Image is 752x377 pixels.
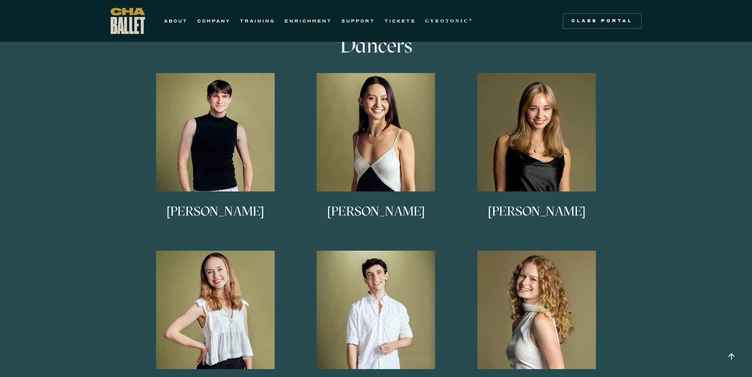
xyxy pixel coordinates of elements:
a: ENRICHMENT [285,16,332,26]
a: Class Portal [563,13,642,29]
strong: GYROTONIC [425,18,469,24]
a: [PERSON_NAME] [139,73,292,239]
a: TICKETS [384,16,416,26]
h3: [PERSON_NAME] [327,205,425,231]
h3: Dancers [248,34,505,57]
div: Class Portal [567,18,637,24]
a: [PERSON_NAME] [460,73,613,239]
h3: [PERSON_NAME] [488,205,586,231]
a: TRAINING [240,16,275,26]
sup: ® [469,18,473,22]
a: home [111,8,145,34]
a: COMPANY [197,16,230,26]
a: [PERSON_NAME] [300,73,452,239]
h3: [PERSON_NAME] [166,205,264,231]
a: SUPPORT [341,16,375,26]
a: ABOUT [164,16,188,26]
a: GYROTONIC® [425,16,473,26]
